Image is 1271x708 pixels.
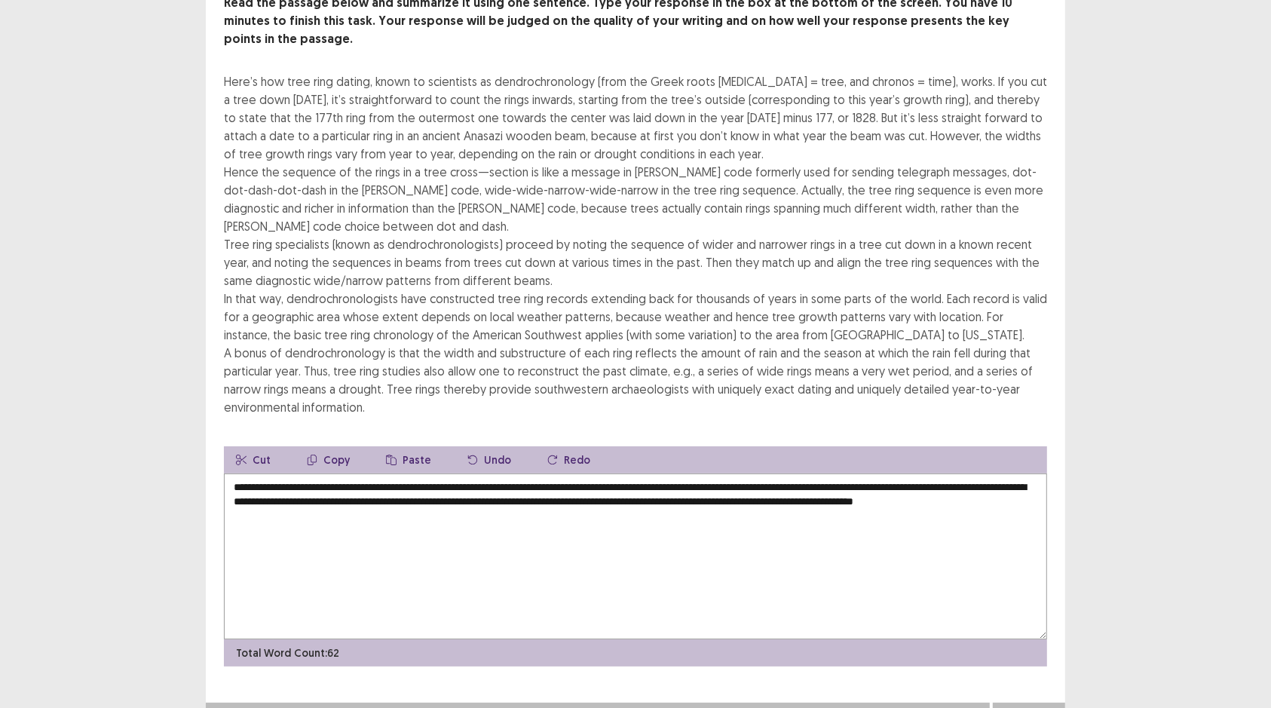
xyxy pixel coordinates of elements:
button: Cut [224,446,283,474]
button: Paste [374,446,443,474]
div: Here’s how tree ring dating, known to scientists as dendrochronology (from the Greek roots [MEDIC... [224,72,1047,416]
button: Undo [455,446,523,474]
p: Total Word Count: 62 [236,645,339,661]
button: Redo [535,446,602,474]
button: Copy [295,446,362,474]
